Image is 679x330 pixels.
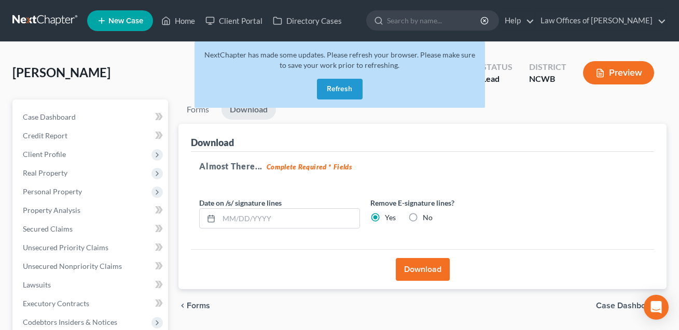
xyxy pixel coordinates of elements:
[23,224,73,233] span: Secured Claims
[108,17,143,25] span: New Case
[156,11,200,30] a: Home
[15,238,168,257] a: Unsecured Priority Claims
[191,136,234,149] div: Download
[23,112,76,121] span: Case Dashboard
[178,302,224,310] button: chevron_left Forms
[23,187,82,196] span: Personal Property
[482,73,512,85] div: Lead
[23,131,67,140] span: Credit Report
[317,79,363,99] button: Refresh
[396,258,450,281] button: Download
[529,73,566,85] div: NCWB
[596,302,667,310] a: Case Dashboard chevron_right
[23,168,67,177] span: Real Property
[500,11,534,30] a: Help
[200,11,268,30] a: Client Portal
[370,197,531,208] label: Remove E-signature lines?
[23,299,89,308] span: Executory Contracts
[12,65,110,80] span: [PERSON_NAME]
[15,220,168,238] a: Secured Claims
[23,318,117,326] span: Codebtors Insiders & Notices
[15,294,168,313] a: Executory Contracts
[535,11,666,30] a: Law Offices of [PERSON_NAME]
[268,11,347,30] a: Directory Cases
[187,302,210,310] span: Forms
[178,99,217,120] a: Forms
[15,257,168,276] a: Unsecured Nonpriority Claims
[23,206,80,214] span: Property Analysis
[423,212,433,223] label: No
[644,295,669,320] div: Open Intercom Messenger
[23,243,108,252] span: Unsecured Priority Claims
[385,212,396,223] label: Yes
[23,280,51,289] span: Lawsuits
[199,160,646,173] h5: Almost There...
[15,276,168,294] a: Lawsuits
[219,209,359,228] input: MM/DD/YYYY
[23,150,66,159] span: Client Profile
[387,11,482,30] input: Search by name...
[529,61,566,73] div: District
[596,302,658,310] span: Case Dashboard
[15,126,168,145] a: Credit Report
[482,61,512,73] div: Status
[204,50,475,69] span: NextChapter has made some updates. Please refresh your browser. Please make sure to save your wor...
[267,163,352,171] strong: Complete Required * Fields
[23,262,122,270] span: Unsecured Nonpriority Claims
[583,61,654,84] button: Preview
[15,108,168,126] a: Case Dashboard
[178,302,187,310] i: chevron_left
[199,197,282,208] label: Date on /s/ signature lines
[15,201,168,220] a: Property Analysis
